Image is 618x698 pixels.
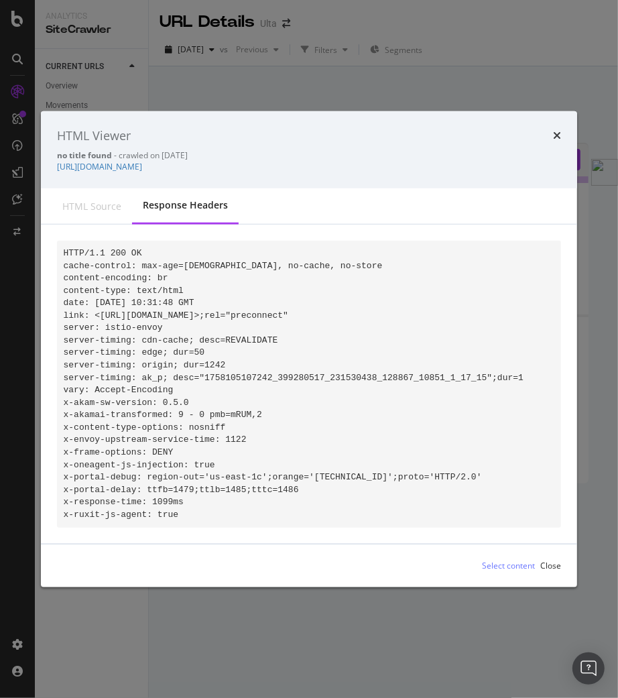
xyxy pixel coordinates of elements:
[57,150,561,161] div: - crawled on [DATE]
[41,111,577,587] div: modal
[57,161,142,172] a: [URL][DOMAIN_NAME]
[64,248,524,520] code: HTTP/1.1 200 OK cache-control: max-age=[DEMOGRAPHIC_DATA], no-cache, no-store content-encoding: b...
[482,560,535,571] div: Select content
[62,200,121,213] div: HTML source
[471,555,535,577] button: Select content
[143,198,228,212] div: Response Headers
[553,127,561,144] div: times
[57,150,112,161] strong: no title found
[540,560,561,571] div: Close
[57,127,131,144] div: HTML Viewer
[540,555,561,577] button: Close
[572,652,605,685] div: Open Intercom Messenger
